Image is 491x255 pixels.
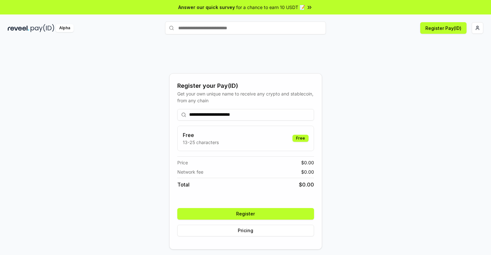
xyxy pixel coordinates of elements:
[420,22,467,34] button: Register Pay(ID)
[177,225,314,236] button: Pricing
[177,168,203,175] span: Network fee
[177,181,190,188] span: Total
[301,168,314,175] span: $ 0.00
[177,90,314,104] div: Get your own unique name to receive any crypto and stablecoin, from any chain
[299,181,314,188] span: $ 0.00
[178,4,235,11] span: Answer our quick survey
[177,208,314,220] button: Register
[183,139,219,146] p: 13-25 characters
[56,24,74,32] div: Alpha
[31,24,54,32] img: pay_id
[183,131,219,139] h3: Free
[301,159,314,166] span: $ 0.00
[236,4,305,11] span: for a chance to earn 10 USDT 📝
[8,24,29,32] img: reveel_dark
[177,81,314,90] div: Register your Pay(ID)
[177,159,188,166] span: Price
[292,135,309,142] div: Free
